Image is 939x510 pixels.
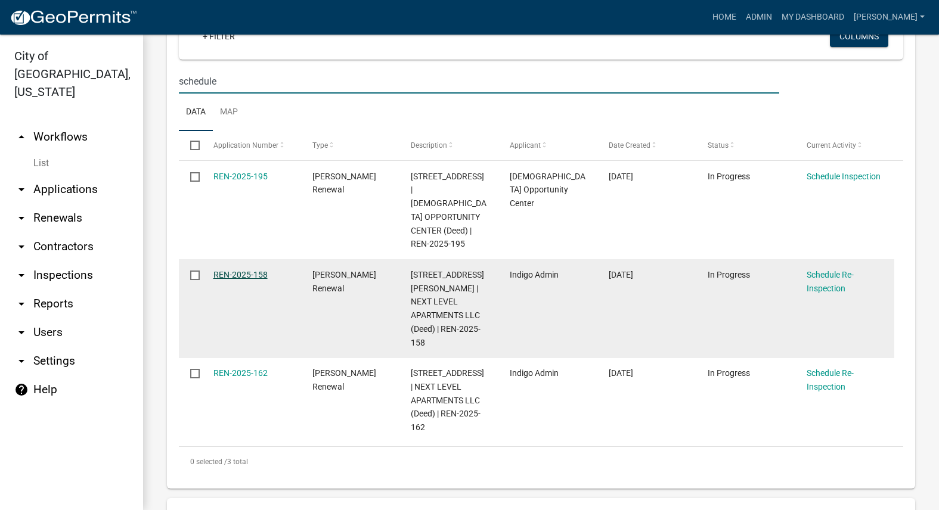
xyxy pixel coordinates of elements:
[830,26,888,47] button: Columns
[14,382,29,397] i: help
[708,172,750,181] span: In Progress
[213,172,268,181] a: REN-2025-195
[510,368,559,378] span: Indigo Admin
[510,270,559,279] span: Indigo Admin
[179,447,903,477] div: 3 total
[14,297,29,311] i: arrow_drop_down
[708,270,750,279] span: In Progress
[312,141,328,150] span: Type
[179,131,202,160] datatable-header-cell: Select
[312,368,376,391] span: Rental Registration Renewal
[411,141,447,150] span: Description
[411,270,484,347] span: 208 S J ST | NEXT LEVEL APARTMENTS LLC (Deed) | REN-2025-158
[179,94,213,132] a: Data
[190,458,227,466] span: 0 selected /
[14,354,29,368] i: arrow_drop_down
[14,268,29,282] i: arrow_drop_down
[202,131,300,160] datatable-header-cell: Application Number
[807,368,854,391] a: Schedule Re-Inspection
[510,172,585,209] span: Christian Opportunity Center
[708,141,729,150] span: Status
[777,6,849,29] a: My Dashboard
[300,131,399,160] datatable-header-cell: Type
[807,270,854,293] a: Schedule Re-Inspection
[696,131,795,160] datatable-header-cell: Status
[14,240,29,254] i: arrow_drop_down
[14,182,29,197] i: arrow_drop_down
[213,141,278,150] span: Application Number
[741,6,777,29] a: Admin
[708,6,741,29] a: Home
[498,131,597,160] datatable-header-cell: Applicant
[14,211,29,225] i: arrow_drop_down
[609,172,633,181] span: 10/10/2025
[399,131,498,160] datatable-header-cell: Description
[193,26,244,47] a: + Filter
[708,368,750,378] span: In Progress
[14,325,29,340] i: arrow_drop_down
[312,172,376,195] span: Rental Registration Renewal
[849,6,929,29] a: [PERSON_NAME]
[609,368,633,378] span: 06/20/2025
[609,141,650,150] span: Date Created
[179,69,779,94] input: Search for applications
[411,172,486,249] span: 101/103 E 4TH AVE | CHRISTIAN OPPORTUNITY CENTER (Deed) | REN-2025-195
[510,141,541,150] span: Applicant
[213,270,268,279] a: REN-2025-158
[609,270,633,279] span: 08/18/2025
[312,270,376,293] span: Rental Registration Renewal
[795,131,894,160] datatable-header-cell: Current Activity
[14,130,29,144] i: arrow_drop_up
[213,368,268,378] a: REN-2025-162
[213,94,245,132] a: Map
[807,172,881,181] a: Schedule Inspection
[807,141,856,150] span: Current Activity
[597,131,696,160] datatable-header-cell: Date Created
[411,368,484,432] span: 901 S R ST | NEXT LEVEL APARTMENTS LLC (Deed) | REN-2025-162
